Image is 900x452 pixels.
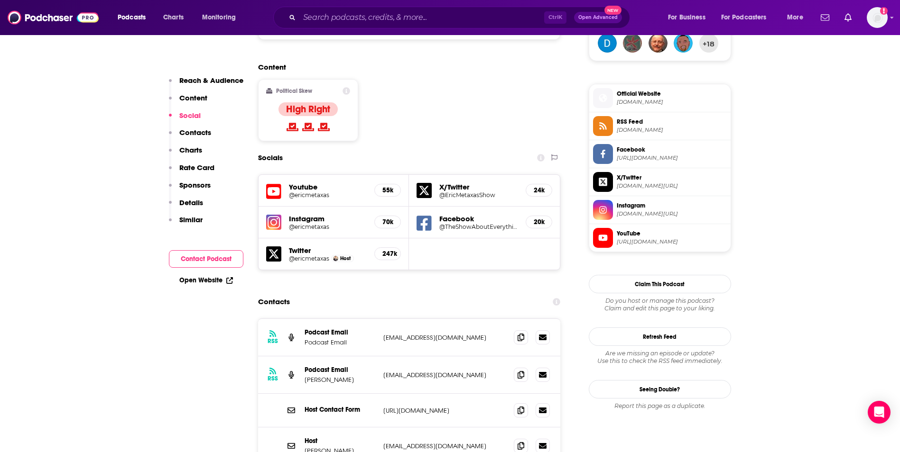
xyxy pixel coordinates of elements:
p: [EMAIL_ADDRESS][DOMAIN_NAME] [383,442,507,450]
button: Refresh Feed [589,327,731,346]
button: open menu [780,10,815,25]
div: Open Intercom Messenger [868,401,891,424]
p: Similar [179,215,203,224]
a: Facebook[URL][DOMAIN_NAME] [593,144,727,164]
h5: 24k [534,186,544,194]
span: Monitoring [202,11,236,24]
span: metaxastalk.com [617,99,727,106]
p: [URL][DOMAIN_NAME] [383,407,507,415]
button: Open AdvancedNew [574,12,622,23]
a: Eric Metaxas [333,256,338,261]
a: Show notifications dropdown [817,9,833,26]
button: Content [169,93,207,111]
span: For Business [668,11,705,24]
h5: 20k [534,218,544,226]
div: Search podcasts, credits, & more... [282,7,639,28]
span: Open Advanced [578,15,618,20]
h2: Socials [258,149,283,167]
p: Host [305,437,376,445]
button: Claim This Podcast [589,275,731,293]
button: Social [169,111,201,128]
a: @ericmetaxas [289,255,329,262]
button: Charts [169,145,202,163]
span: https://www.youtube.com/@ericmetaxas [617,238,727,245]
h2: Content [258,63,553,72]
span: Logged in as smacnaughton [867,7,888,28]
img: iconImage [266,215,281,230]
a: Open Website [179,276,233,284]
h5: 55k [382,186,393,194]
a: @ericmetaxas [289,191,367,199]
p: Podcast Email [305,328,376,336]
a: Podchaser - Follow, Share and Rate Podcasts [8,9,99,27]
span: For Podcasters [721,11,767,24]
span: Podcasts [118,11,146,24]
span: More [787,11,803,24]
h2: Contacts [258,293,290,311]
h5: Twitter [289,246,367,255]
svg: Add a profile image [880,7,888,15]
button: Sponsors [169,181,211,198]
span: YouTube [617,229,727,238]
span: omnycontent.com [617,127,727,134]
a: Show notifications dropdown [841,9,855,26]
h5: Youtube [289,182,367,191]
p: [EMAIL_ADDRESS][DOMAIN_NAME] [383,334,507,342]
p: Contacts [179,128,211,137]
button: Contacts [169,128,211,145]
p: Podcast Email [305,338,376,346]
span: Host [340,255,351,262]
a: @ericmetaxas [289,223,367,230]
p: [EMAIL_ADDRESS][DOMAIN_NAME] [383,371,507,379]
span: Do you host or manage this podcast? [589,297,731,305]
button: open menu [195,10,248,25]
a: RSS Feed[DOMAIN_NAME] [593,116,727,136]
button: +18 [699,34,718,53]
h3: RSS [268,337,278,345]
h5: 247k [382,250,393,258]
h5: X/Twitter [439,182,518,191]
span: X/Twitter [617,173,727,182]
h5: Instagram [289,214,367,223]
p: Reach & Audience [179,76,243,85]
img: JesseLeePeterson [674,34,693,53]
button: Contact Podcast [169,250,243,268]
a: X/Twitter[DOMAIN_NAME][URL] [593,172,727,192]
a: Seeing Double? [589,380,731,398]
p: Content [179,93,207,102]
p: Social [179,111,201,120]
h4: High Right [286,103,330,115]
div: Claim and edit this page to your liking. [589,297,731,312]
span: New [604,6,622,15]
a: YouTube[URL][DOMAIN_NAME] [593,228,727,248]
button: open menu [661,10,717,25]
div: Are we missing an episode or update? Use this to check the RSS feed immediately. [589,350,731,365]
img: User Profile [867,7,888,28]
img: DonnaMarvin [598,34,617,53]
button: Show profile menu [867,7,888,28]
span: Charts [163,11,184,24]
h5: 70k [382,218,393,226]
span: twitter.com/EricMetaxasShow [617,182,727,190]
span: instagram.com/ericmetaxas [617,210,727,217]
span: Instagram [617,201,727,210]
span: Facebook [617,145,727,154]
button: Rate Card [169,163,214,181]
span: Official Website [617,90,727,98]
h2: Political Skew [276,88,312,94]
button: Reach & Audience [169,76,243,93]
p: Details [179,198,203,207]
button: open menu [111,10,158,25]
img: seagoatntx [623,34,642,53]
a: @TheShowAboutEverything [439,223,518,230]
p: Sponsors [179,181,211,190]
a: @EricMetaxasShow [439,191,518,199]
p: [PERSON_NAME] [305,376,376,384]
button: Similar [169,215,203,233]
